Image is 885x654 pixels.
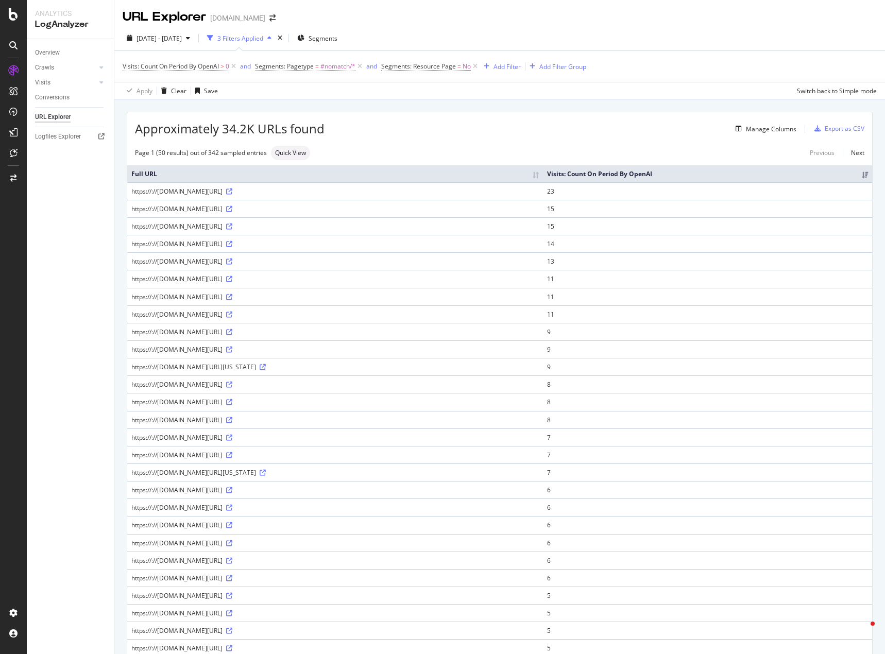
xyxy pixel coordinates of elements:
[276,33,284,43] div: times
[131,591,539,600] div: https://://[DOMAIN_NAME][URL]
[131,328,539,336] div: https://://[DOMAIN_NAME][URL]
[131,187,539,196] div: https://://[DOMAIN_NAME][URL]
[131,521,539,529] div: https://://[DOMAIN_NAME][URL]
[131,292,539,301] div: https://://[DOMAIN_NAME][URL]
[543,446,872,463] td: 7
[131,204,539,213] div: https://://[DOMAIN_NAME][URL]
[220,62,224,71] span: >
[35,131,107,142] a: Logfiles Explorer
[366,62,377,71] div: and
[543,375,872,393] td: 8
[137,34,182,43] span: [DATE] - [DATE]
[309,34,337,43] span: Segments
[255,62,314,71] span: Segments: Pagetype
[131,609,539,617] div: https://://[DOMAIN_NAME][URL]
[226,59,229,74] span: 0
[217,34,263,43] div: 3 Filters Applied
[203,30,276,46] button: 3 Filters Applied
[35,47,107,58] a: Overview
[123,30,194,46] button: [DATE] - [DATE]
[539,62,586,71] div: Add Filter Group
[35,92,70,103] div: Conversions
[543,252,872,270] td: 13
[731,123,796,135] button: Manage Columns
[131,451,539,459] div: https://://[DOMAIN_NAME][URL]
[131,222,539,231] div: https://://[DOMAIN_NAME][URL]
[746,125,796,133] div: Manage Columns
[123,62,219,71] span: Visits: Count On Period By OpenAI
[131,363,539,371] div: https://://[DOMAIN_NAME][URL][US_STATE]
[137,87,152,95] div: Apply
[543,428,872,446] td: 7
[543,534,872,552] td: 6
[543,217,872,235] td: 15
[210,13,265,23] div: [DOMAIN_NAME]
[35,112,71,123] div: URL Explorer
[35,131,81,142] div: Logfiles Explorer
[543,552,872,569] td: 6
[135,120,325,137] span: Approximately 34.2K URLs found
[131,433,539,442] div: https://://[DOMAIN_NAME][URL]
[35,19,106,30] div: LogAnalyzer
[131,556,539,565] div: https://://[DOMAIN_NAME][URL]
[131,468,539,477] div: https://://[DOMAIN_NAME][URL][US_STATE]
[131,539,539,547] div: https://://[DOMAIN_NAME][URL]
[543,393,872,410] td: 8
[204,87,218,95] div: Save
[131,310,539,319] div: https://://[DOMAIN_NAME][URL]
[35,77,50,88] div: Visits
[543,587,872,604] td: 5
[131,239,539,248] div: https://://[DOMAIN_NAME][URL]
[543,323,872,340] td: 9
[35,112,107,123] a: URL Explorer
[463,59,471,74] span: No
[293,30,342,46] button: Segments
[543,604,872,622] td: 5
[543,463,872,481] td: 7
[131,644,539,652] div: https://://[DOMAIN_NAME][URL]
[543,165,872,182] th: Visits: Count On Period By OpenAI: activate to sort column ascending
[810,121,864,137] button: Export as CSV
[171,87,186,95] div: Clear
[131,398,539,406] div: https://://[DOMAIN_NAME][URL]
[35,92,107,103] a: Conversions
[240,61,251,71] button: and
[543,288,872,305] td: 11
[35,47,60,58] div: Overview
[131,416,539,424] div: https://://[DOMAIN_NAME][URL]
[131,486,539,494] div: https://://[DOMAIN_NAME][URL]
[543,305,872,323] td: 11
[131,380,539,389] div: https://://[DOMAIN_NAME][URL]
[850,619,875,644] iframe: Intercom live chat
[543,358,872,375] td: 9
[131,503,539,512] div: https://://[DOMAIN_NAME][URL]
[366,61,377,71] button: and
[315,62,319,71] span: =
[525,60,586,73] button: Add Filter Group
[543,411,872,428] td: 8
[543,235,872,252] td: 14
[543,569,872,587] td: 6
[320,59,355,74] span: #nomatch/*
[269,14,276,22] div: arrow-right-arrow-left
[271,146,310,160] div: neutral label
[543,498,872,516] td: 6
[381,62,456,71] span: Segments: Resource Page
[127,165,543,182] th: Full URL: activate to sort column ascending
[543,182,872,200] td: 23
[35,62,96,73] a: Crawls
[123,82,152,99] button: Apply
[543,622,872,639] td: 5
[123,8,206,26] div: URL Explorer
[131,345,539,354] div: https://://[DOMAIN_NAME][URL]
[35,77,96,88] a: Visits
[543,340,872,358] td: 9
[135,148,267,157] div: Page 1 (50 results) out of 342 sampled entries
[191,82,218,99] button: Save
[240,62,251,71] div: and
[157,82,186,99] button: Clear
[825,124,864,133] div: Export as CSV
[131,574,539,582] div: https://://[DOMAIN_NAME][URL]
[843,145,864,160] a: Next
[35,8,106,19] div: Analytics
